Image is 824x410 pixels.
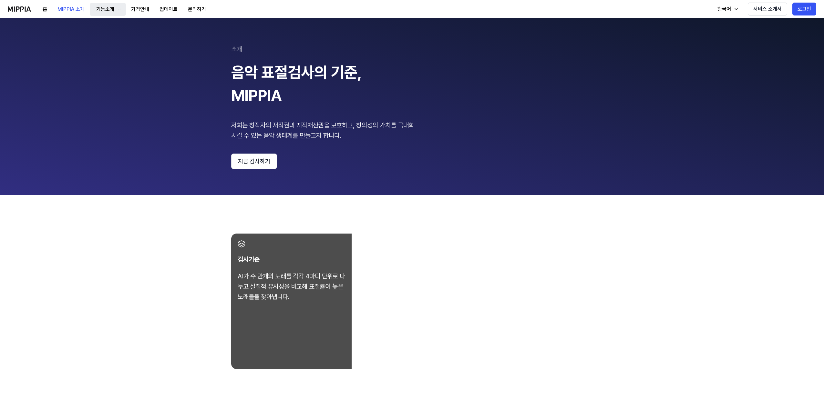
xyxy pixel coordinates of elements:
[154,0,183,18] a: 업데이트
[711,3,743,15] button: 한국어
[231,61,418,107] div: 음악 표절검사의 기준, MIPPIA
[748,3,787,15] button: 서비스 소개서
[8,6,31,12] img: logo
[90,3,126,16] button: 기능소개
[238,271,345,302] div: AI가 수 만개의 노래를 각각 4마디 단위로 나누고 실질적 유사성을 비교해 표절률이 높은 노래들을 찾아냅니다.
[52,0,90,18] a: MIPPIA 소개
[95,5,116,13] div: 기능소개
[126,3,154,16] button: 가격안내
[154,3,183,16] button: 업데이트
[231,120,418,141] div: 저희는 창작자의 저작권과 지적재산권을 보호하고, 창의성의 가치를 극대화 시킬 수 있는 음악 생태계를 만들고자 합니다.
[231,44,593,54] div: 소개
[231,154,593,169] a: 지금 검사하기
[231,234,593,369] img: firstImage
[52,3,90,16] button: MIPPIA 소개
[792,3,816,15] button: 로그인
[37,3,52,16] button: 홈
[183,3,211,16] button: 문의하기
[238,254,345,265] div: 검사기준
[716,5,732,13] div: 한국어
[231,154,277,169] button: 지금 검사하기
